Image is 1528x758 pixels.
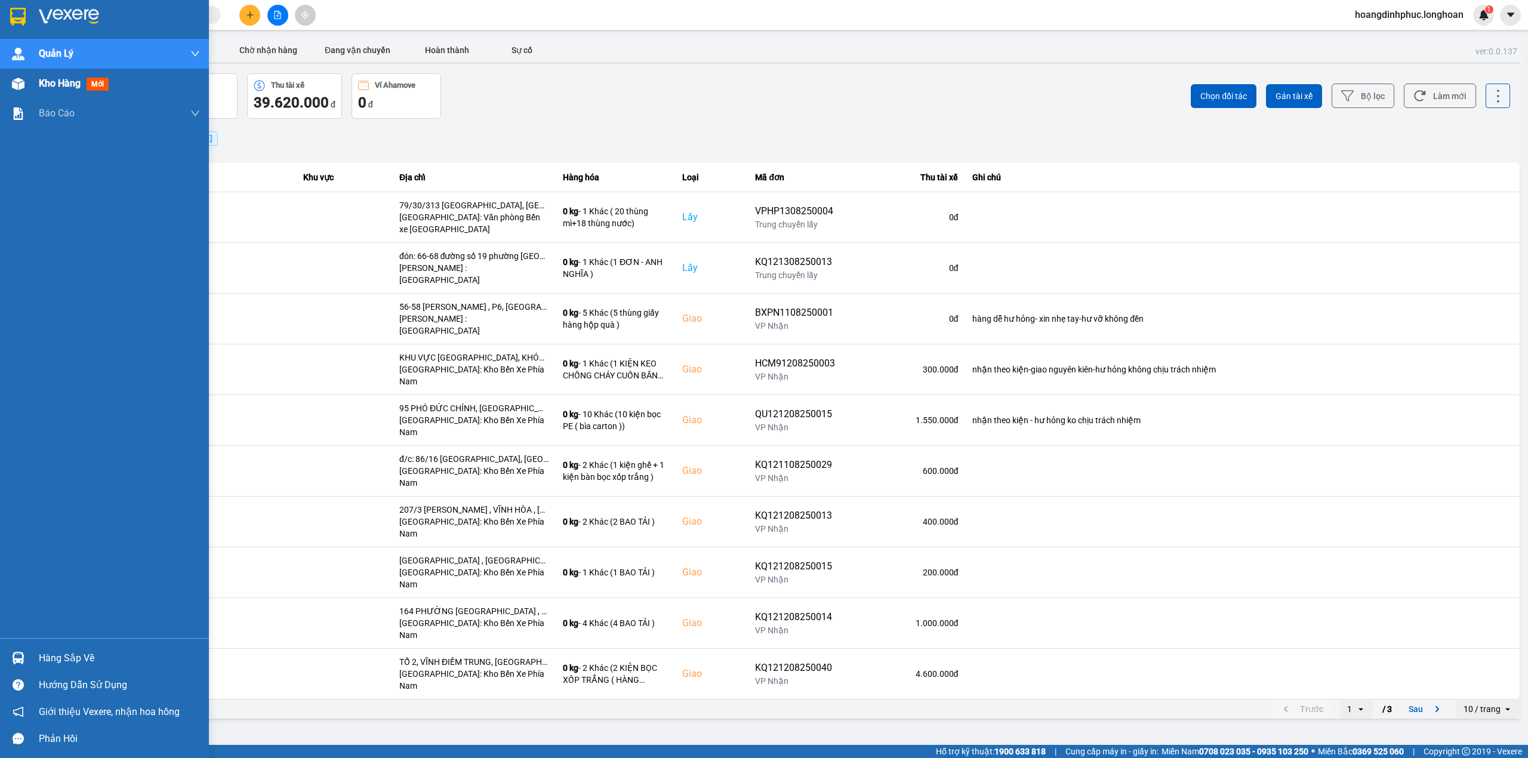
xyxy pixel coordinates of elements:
[296,163,392,192] th: Khu vực
[682,667,741,681] div: Giao
[563,566,668,578] div: - 1 Khác (1 BAO TẢI )
[755,255,835,269] div: KQ121308250013
[239,5,260,26] button: plus
[849,668,958,680] div: 4.600.000 đ
[13,733,24,744] span: message
[1485,5,1493,14] sup: 1
[849,363,958,375] div: 300.000 đ
[563,308,578,318] span: 0 kg
[1200,90,1247,102] span: Chọn đối tác
[849,211,958,223] div: 0 đ
[563,307,668,331] div: - 5 Khác (5 thùng giấy hàng hộp quà )
[39,78,81,89] span: Kho hàng
[399,566,549,590] div: [GEOGRAPHIC_DATA]: Kho Bến Xe Phía Nam
[849,465,958,477] div: 600.000 đ
[563,516,668,528] div: - 2 Khác (2 BAO TẢI )
[1266,84,1322,108] button: Gán tài xế
[849,313,958,325] div: 0 đ
[301,11,309,19] span: aim
[1055,745,1056,758] span: |
[1464,703,1501,715] div: 10 / trang
[755,509,835,523] div: KQ121208250013
[1478,10,1489,20] img: icon-new-feature
[755,574,835,586] div: VP Nhận
[972,313,1512,325] div: hàng dễ hư hỏng- xin nhẹ tay-hư vỡ không đền
[399,617,549,641] div: [GEOGRAPHIC_DATA]: Kho Bến Xe Phía Nam
[1311,749,1315,754] span: ⚪️
[972,363,1512,375] div: nhận theo kiện-giao nguyên kiên-hư hỏng không chịu trách nhiệm
[12,78,24,90] img: warehouse-icon
[563,256,668,280] div: - 1 Khác (1 ĐƠN - ANH NGHĨA )
[492,38,552,62] button: Sự cố
[849,262,958,274] div: 0 đ
[755,356,835,371] div: HCM91208250003
[755,559,835,574] div: KQ121208250015
[1500,5,1521,26] button: caret-down
[563,359,578,368] span: 0 kg
[39,730,200,748] div: Phản hồi
[755,306,835,320] div: BXPN1108250001
[563,358,668,381] div: - 1 Khác (1 KIỆN KEO CHỐNG CHÁY CUỐN BĂNG KEO )
[190,49,200,58] span: down
[755,407,835,421] div: QU121208250015
[39,649,200,667] div: Hàng sắp về
[675,163,748,192] th: Loại
[1502,703,1503,715] input: Selected 10 / trang.
[313,38,402,62] button: Đang vận chuyển
[1162,745,1308,758] span: Miền Nam
[972,414,1512,426] div: nhận theo kiện - hư hỏng ko chịu trách nhiệm
[87,78,109,91] span: mới
[399,313,549,337] div: [PERSON_NAME] : [GEOGRAPHIC_DATA]
[190,109,200,118] span: down
[1382,702,1392,716] span: / 3
[682,464,741,478] div: Giao
[1413,745,1415,758] span: |
[223,38,313,62] button: Chờ nhận hàng
[399,301,549,313] div: 56-58 [PERSON_NAME] , P6, [GEOGRAPHIC_DATA], [GEOGRAPHIC_DATA] ( [GEOGRAPHIC_DATA])
[849,566,958,578] div: 200.000 đ
[399,199,549,211] div: 79/30/313 [GEOGRAPHIC_DATA], [GEOGRAPHIC_DATA], [GEOGRAPHIC_DATA]
[755,472,835,484] div: VP Nhận
[399,605,549,617] div: 164 PHƯỜNG [GEOGRAPHIC_DATA] , [GEOGRAPHIC_DATA] , [GEOGRAPHIC_DATA]
[13,679,24,691] span: question-circle
[399,250,549,262] div: đón: 66-68 đường số 19 phường [GEOGRAPHIC_DATA][GEOGRAPHIC_DATA][GEOGRAPHIC_DATA]
[13,706,24,717] span: notification
[402,38,492,62] button: Hoàn thành
[399,262,549,286] div: [PERSON_NAME] : [GEOGRAPHIC_DATA]
[563,205,668,229] div: - 1 Khác ( 20 thùng mì+18 thùng nước)
[399,352,549,363] div: KHU VỰC [GEOGRAPHIC_DATA], KHÓM ĐƯỜNG ĐẸ, [GEOGRAPHIC_DATA], TỈNH [GEOGRAPHIC_DATA]
[755,675,835,687] div: VP Nhận
[12,107,24,120] img: solution-icon
[399,363,549,387] div: [GEOGRAPHIC_DATA]: Kho Bến Xe Phía Nam
[1191,84,1256,108] button: Chọn đối tác
[399,414,549,438] div: [GEOGRAPHIC_DATA]: Kho Bến Xe Phía Nam
[254,93,335,112] div: đ
[375,81,415,90] div: Ví Ahamove
[358,94,366,111] span: 0
[755,523,835,535] div: VP Nhận
[39,46,73,61] span: Quản Lý
[1505,10,1516,20] span: caret-down
[295,5,316,26] button: aim
[965,163,1520,192] th: Ghi chú
[399,465,549,489] div: [GEOGRAPHIC_DATA]: Kho Bến Xe Phía Nam
[563,409,578,419] span: 0 kg
[399,402,549,414] div: 95 PHÓ ĐỨC CHÍNH, [GEOGRAPHIC_DATA], [GEOGRAPHIC_DATA], [GEOGRAPHIC_DATA], [GEOGRAPHIC_DATA]
[682,312,741,326] div: Giao
[755,320,835,332] div: VP Nhận
[563,207,578,216] span: 0 kg
[682,616,741,630] div: Giao
[849,414,958,426] div: 1.550.000 đ
[563,460,578,470] span: 0 kg
[12,48,24,60] img: warehouse-icon
[267,5,288,26] button: file-add
[254,94,329,111] span: 39.620.000
[1404,84,1476,108] button: Làm mới
[39,676,200,694] div: Hướng dẫn sử dụng
[1332,84,1394,108] button: Bộ lọc
[755,610,835,624] div: KQ121208250014
[755,421,835,433] div: VP Nhận
[399,554,549,566] div: [GEOGRAPHIC_DATA] , [GEOGRAPHIC_DATA]
[1503,704,1512,714] svg: open
[39,106,75,121] span: Báo cáo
